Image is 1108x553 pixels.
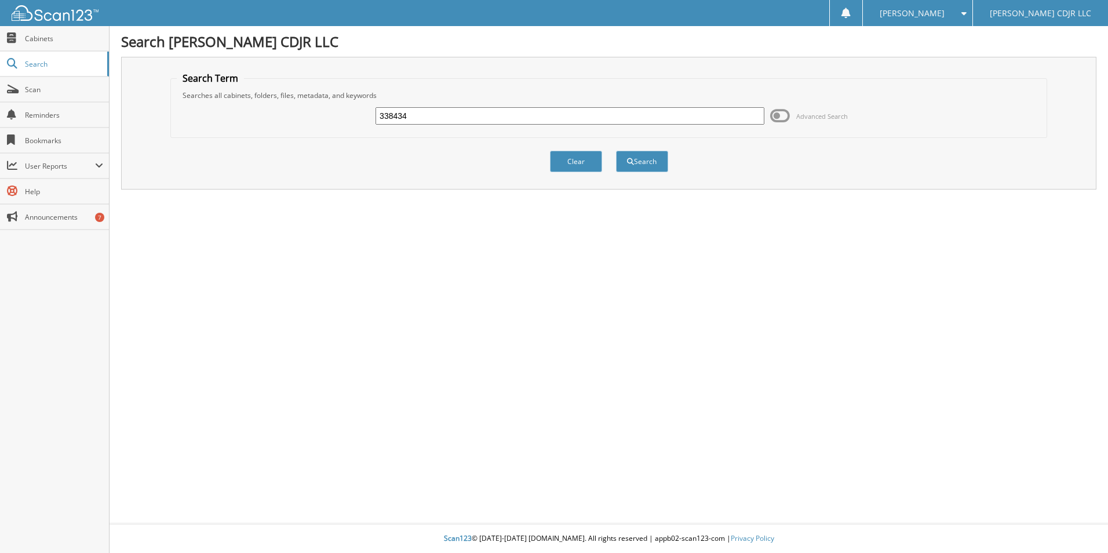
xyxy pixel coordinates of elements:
[12,5,99,21] img: scan123-logo-white.svg
[95,213,104,222] div: 7
[25,85,103,94] span: Scan
[110,525,1108,553] div: © [DATE]-[DATE] [DOMAIN_NAME]. All rights reserved | appb02-scan123-com |
[990,10,1091,17] span: [PERSON_NAME] CDJR LLC
[444,533,472,543] span: Scan123
[550,151,602,172] button: Clear
[121,32,1096,51] h1: Search [PERSON_NAME] CDJR LLC
[731,533,774,543] a: Privacy Policy
[25,59,101,69] span: Search
[25,187,103,197] span: Help
[177,72,244,85] legend: Search Term
[796,112,848,121] span: Advanced Search
[25,212,103,222] span: Announcements
[25,34,103,43] span: Cabinets
[177,90,1041,100] div: Searches all cabinets, folders, files, metadata, and keywords
[25,161,95,171] span: User Reports
[880,10,945,17] span: [PERSON_NAME]
[25,110,103,120] span: Reminders
[25,136,103,145] span: Bookmarks
[616,151,668,172] button: Search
